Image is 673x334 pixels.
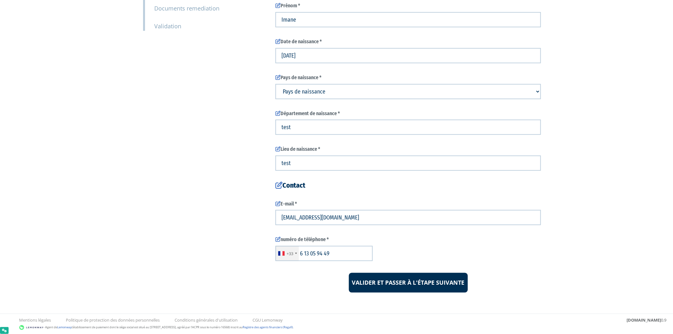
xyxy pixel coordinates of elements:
label: Lieu de naissance * [275,146,541,153]
img: logo-lemonway.png [19,324,44,331]
a: Lemonway [57,325,72,329]
label: E-mail * [275,200,541,208]
a: Conditions générales d'utilisation [175,317,238,323]
h4: Contact [275,182,541,189]
input: Valider et passer à l'étape suivante [349,273,468,293]
a: Registre des agents financiers (Regafi) [243,325,293,329]
small: Validation [154,22,181,30]
div: - Agent de (établissement de paiement dont le siège social est situé au [STREET_ADDRESS], agréé p... [6,324,667,331]
label: Date de naissance * [275,38,541,45]
a: Mentions légales [19,317,51,323]
div: 0.9 [627,317,667,323]
small: Documents remediation [154,4,219,12]
label: Prénom * [275,2,541,10]
a: CGU Lemonway [253,317,283,323]
label: Pays de naissance * [275,74,541,81]
div: +33 [287,251,293,257]
div: France: +33 [276,246,299,261]
label: numéro de téléphone * [275,236,541,243]
a: Politique de protection des données personnelles [66,317,160,323]
label: Département de naissance * [275,110,541,117]
input: 6 12 34 56 78 [275,246,373,261]
strong: [DOMAIN_NAME] [627,317,661,323]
